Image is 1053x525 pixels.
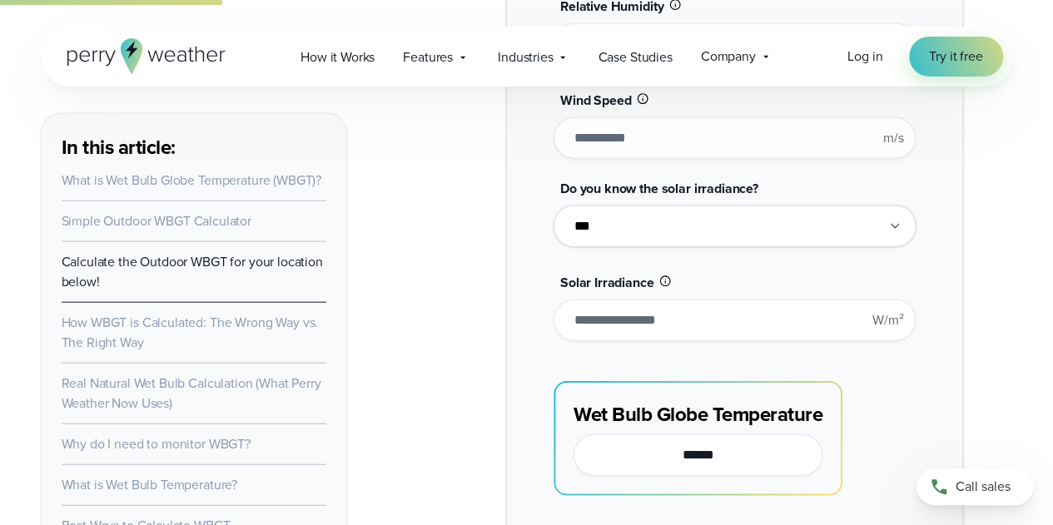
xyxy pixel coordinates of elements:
a: Why do I need to monitor WBGT? [62,434,251,453]
span: Wind Speed [560,91,631,110]
a: Try it free [909,37,1002,77]
span: Do you know the solar irradiance? [560,179,758,198]
span: Industries [498,47,553,67]
a: Case Studies [584,40,686,74]
span: Features [403,47,453,67]
span: Company [701,47,756,67]
a: What is Wet Bulb Temperature? [62,475,238,494]
a: How WBGT is Calculated: The Wrong Way vs. The Right Way [62,313,319,352]
span: How it Works [301,47,375,67]
a: Real Natural Wet Bulb Calculation (What Perry Weather Now Uses) [62,374,321,413]
a: Simple Outdoor WBGT Calculator [62,211,251,230]
a: What is Wet Bulb Globe Temperature (WBGT)? [62,171,322,190]
a: How it Works [286,40,389,74]
a: Calculate the Outdoor WBGT for your location below! [62,252,323,291]
h3: In this article: [62,134,326,161]
span: Log in [847,47,882,66]
a: Log in [847,47,882,67]
span: Call sales [956,477,1011,497]
span: Try it free [929,47,982,67]
span: Case Studies [598,47,672,67]
a: Call sales [916,468,1033,505]
span: Solar Irradiance [560,273,654,292]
